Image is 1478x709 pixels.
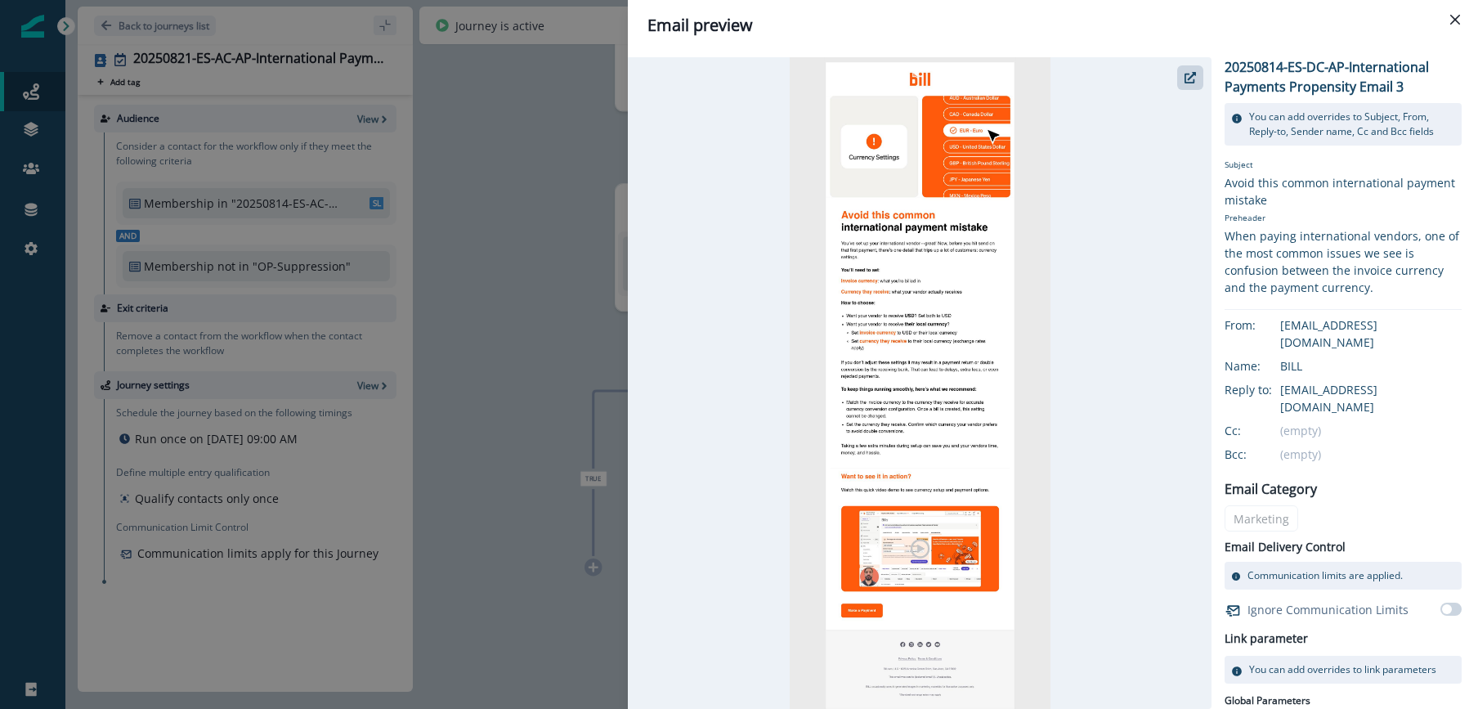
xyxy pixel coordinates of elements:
[1225,174,1462,209] div: Avoid this common international payment mistake
[1225,159,1462,174] p: Subject
[1225,357,1306,375] div: Name:
[1280,357,1462,375] div: BILL
[1225,381,1306,398] div: Reply to:
[1225,422,1306,439] div: Cc:
[647,13,1458,38] div: Email preview
[1280,446,1462,463] div: (empty)
[1225,316,1306,334] div: From:
[1225,629,1308,649] h2: Link parameter
[1249,110,1455,139] p: You can add overrides to Subject, From, Reply-to, Sender name, Cc and Bcc fields
[1225,690,1310,708] p: Global Parameters
[1280,381,1462,415] div: [EMAIL_ADDRESS][DOMAIN_NAME]
[1225,57,1462,96] p: 20250814-ES-DC-AP-International Payments Propensity Email 3
[1225,209,1462,227] p: Preheader
[1280,422,1462,439] div: (empty)
[1249,662,1436,677] p: You can add overrides to link parameters
[790,57,1050,709] img: email asset unavailable
[1225,446,1306,463] div: Bcc:
[1225,227,1462,296] div: When paying international vendors, one of the most common issues we see is confusion between the ...
[1280,316,1462,351] div: [EMAIL_ADDRESS][DOMAIN_NAME]
[1442,7,1468,33] button: Close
